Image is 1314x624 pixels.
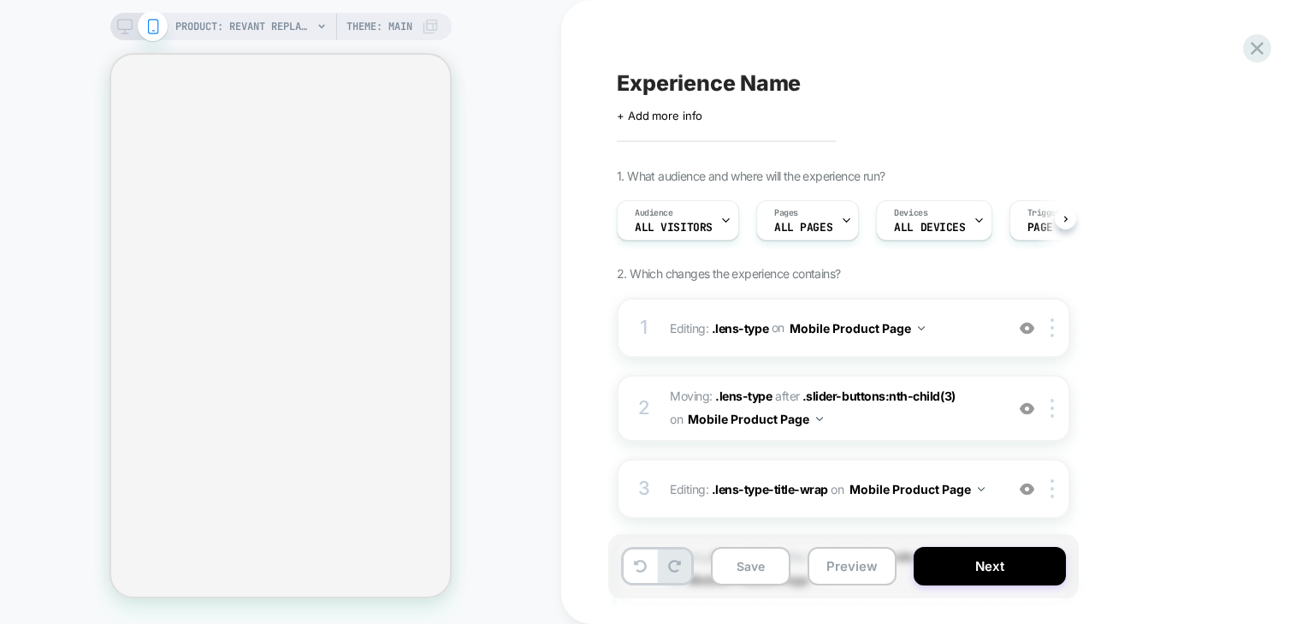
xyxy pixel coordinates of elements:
[849,477,985,502] button: Mobile Product Page
[617,266,840,281] span: 2. Which changes the experience contains?
[1051,399,1054,418] img: close
[1027,222,1086,234] span: Page Load
[636,311,653,345] div: 1
[1051,318,1054,337] img: close
[617,70,801,96] span: Experience Name
[774,222,832,234] span: ALL PAGES
[636,472,653,506] div: 3
[1020,482,1034,496] img: crossed eye
[688,407,823,431] button: Mobile Product Page
[175,13,312,40] span: PRODUCT: Revant Replacement Lenses for Oakley [PERSON_NAME] OO9102
[894,207,927,219] span: Devices
[670,477,996,502] span: Editing :
[711,547,790,585] button: Save
[715,389,772,403] span: .lens-type
[1051,479,1054,498] img: close
[712,320,768,335] span: .lens-type
[670,385,996,431] span: Moving:
[802,389,956,403] span: .slider-buttons:nth-child(3)
[617,109,702,122] span: + Add more info
[914,547,1066,585] button: Next
[790,316,925,341] button: Mobile Product Page
[978,487,985,491] img: down arrow
[617,169,885,183] span: 1. What audience and where will the experience run?
[635,222,713,234] span: All Visitors
[670,408,683,430] span: on
[635,207,673,219] span: Audience
[918,326,925,330] img: down arrow
[816,417,823,421] img: down arrow
[775,389,800,403] span: after
[636,391,653,425] div: 2
[808,547,897,585] button: Preview
[774,207,798,219] span: Pages
[1020,401,1034,416] img: crossed eye
[1027,207,1061,219] span: Trigger
[712,482,828,496] span: .lens-type-title-wrap
[1020,321,1034,336] img: crossed eye
[831,478,843,500] span: on
[772,317,784,338] span: on
[894,222,965,234] span: ALL DEVICES
[346,13,412,40] span: Theme: MAIN
[670,316,996,341] span: Editing :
